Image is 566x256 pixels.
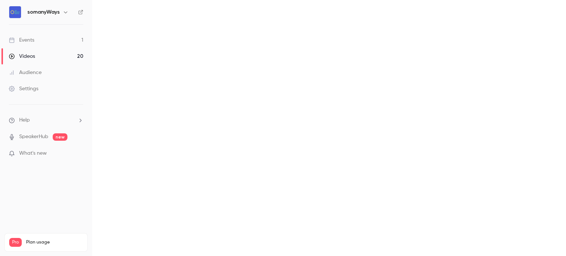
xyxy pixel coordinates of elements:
[9,85,38,92] div: Settings
[9,53,35,60] div: Videos
[9,36,34,44] div: Events
[9,238,22,247] span: Pro
[9,6,21,18] img: somanyWays
[9,116,83,124] li: help-dropdown-opener
[26,239,83,245] span: Plan usage
[19,133,48,141] a: SpeakerHub
[74,150,83,157] iframe: Noticeable Trigger
[53,133,67,141] span: new
[19,116,30,124] span: Help
[27,8,60,16] h6: somanyWays
[9,69,42,76] div: Audience
[19,150,47,157] span: What's new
